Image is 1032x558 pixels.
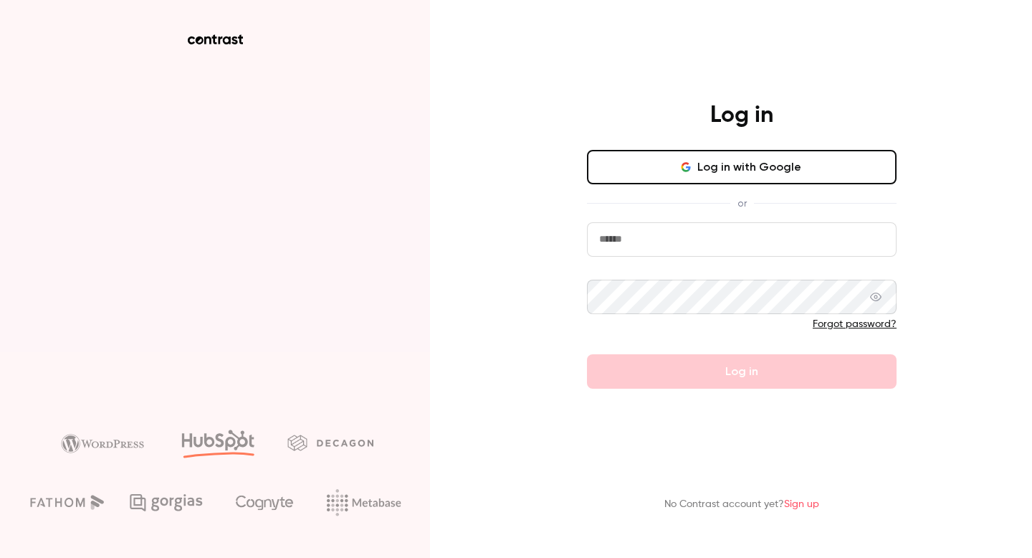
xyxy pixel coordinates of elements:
[710,101,773,130] h4: Log in
[784,499,819,509] a: Sign up
[813,319,897,329] a: Forgot password?
[287,435,373,450] img: decagon
[664,497,819,512] p: No Contrast account yet?
[587,150,897,184] button: Log in with Google
[730,196,754,211] span: or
